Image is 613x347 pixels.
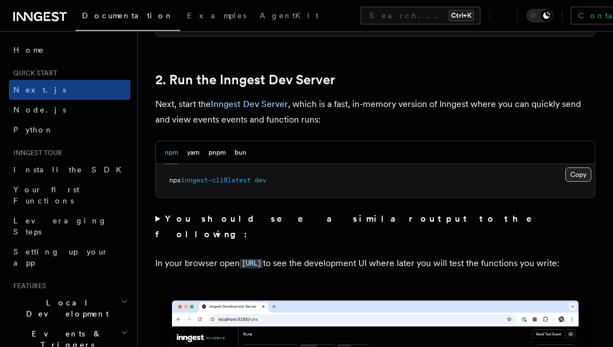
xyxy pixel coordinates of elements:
[13,85,66,94] span: Next.js
[13,216,107,236] span: Leveraging Steps
[260,11,318,20] span: AgentKit
[9,149,62,157] span: Inngest tour
[187,11,246,20] span: Examples
[13,125,54,134] span: Python
[187,141,200,164] button: yarn
[181,176,251,184] span: inngest-cli@latest
[9,293,130,324] button: Local Development
[209,141,226,164] button: pnpm
[9,282,46,290] span: Features
[9,180,130,211] a: Your first Functions
[565,167,591,182] button: Copy
[449,10,474,21] kbd: Ctrl+K
[13,185,79,205] span: Your first Functions
[13,247,109,267] span: Setting up your app
[155,96,595,127] p: Next, start the , which is a fast, in-memory version of Inngest where you can quickly send and vi...
[9,211,130,242] a: Leveraging Steps
[255,176,266,184] span: dev
[165,141,178,164] button: npm
[240,259,263,268] code: [URL]
[9,80,130,100] a: Next.js
[155,211,595,242] summary: You should see a similar output to the following:
[155,72,335,88] a: 2. Run the Inngest Dev Server
[75,3,180,31] a: Documentation
[180,3,253,30] a: Examples
[9,297,121,319] span: Local Development
[9,69,57,78] span: Quick start
[9,160,130,180] a: Install the SDK
[211,99,288,109] a: Inngest Dev Server
[13,44,44,55] span: Home
[240,258,263,268] a: [URL]
[9,242,130,273] a: Setting up your app
[169,176,181,184] span: npx
[235,141,246,164] button: bun
[155,213,548,239] strong: You should see a similar output to the following:
[9,40,130,60] a: Home
[13,165,128,174] span: Install the SDK
[82,11,174,20] span: Documentation
[526,9,553,22] button: Toggle dark mode
[155,256,595,272] p: In your browser open to see the development UI where later you will test the functions you write:
[361,7,480,24] button: Search...Ctrl+K
[9,100,130,120] a: Node.js
[13,105,66,114] span: Node.js
[253,3,325,30] a: AgentKit
[9,120,130,140] a: Python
